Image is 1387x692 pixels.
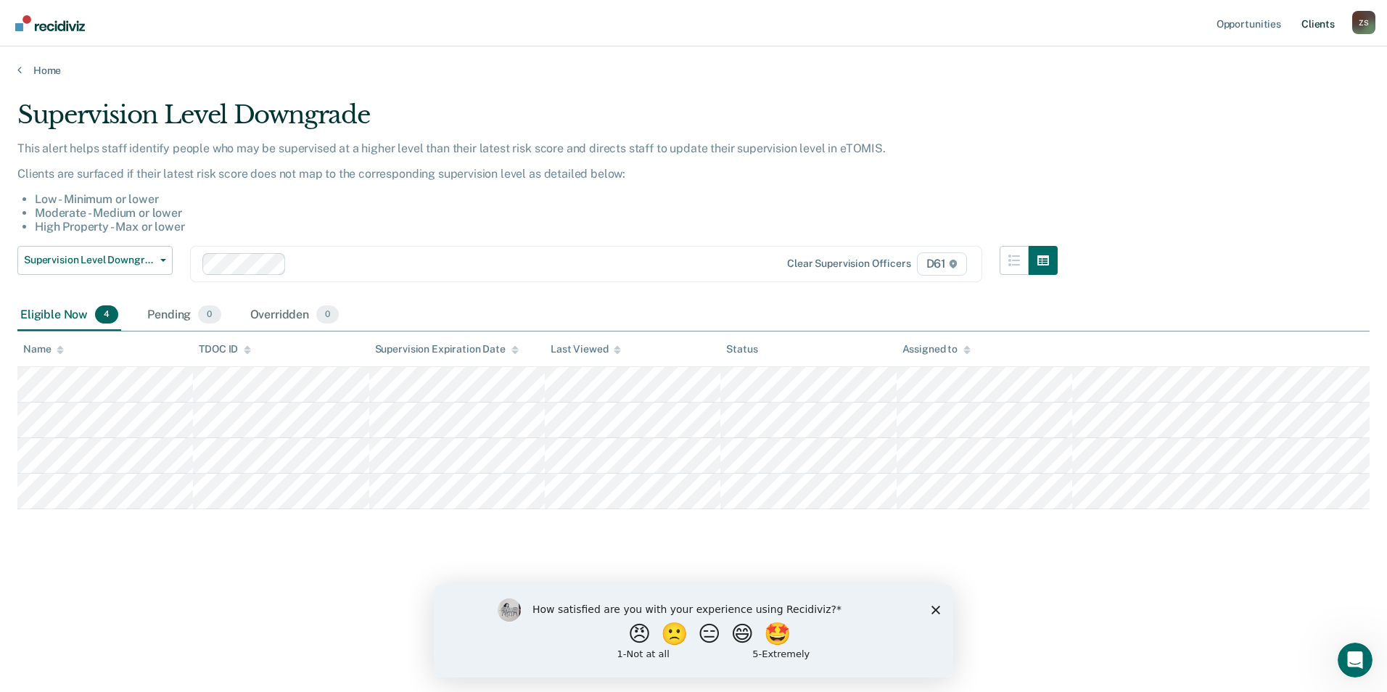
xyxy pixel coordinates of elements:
[17,141,1058,155] p: This alert helps staff identify people who may be supervised at a higher level than their latest ...
[902,343,971,355] div: Assigned to
[198,305,221,324] span: 0
[35,220,1058,234] li: High Property - Max or lower
[199,343,251,355] div: TDOC ID
[917,252,967,276] span: D61
[787,258,910,270] div: Clear supervision officers
[15,15,85,31] img: Recidiviz
[17,246,173,275] button: Supervision Level Downgrade
[17,64,1370,77] a: Home
[35,192,1058,206] li: Low - Minimum or lower
[17,167,1058,181] p: Clients are surfaced if their latest risk score does not map to the corresponding supervision lev...
[1338,643,1372,677] iframe: Intercom live chat
[95,305,118,324] span: 4
[1352,11,1375,34] button: Profile dropdown button
[726,343,757,355] div: Status
[551,343,621,355] div: Last Viewed
[316,305,339,324] span: 0
[23,343,64,355] div: Name
[17,100,1058,141] div: Supervision Level Downgrade
[375,343,519,355] div: Supervision Expiration Date
[17,300,121,331] div: Eligible Now4
[247,300,342,331] div: Overridden0
[35,206,1058,220] li: Moderate - Medium or lower
[1352,11,1375,34] div: Z S
[24,254,155,266] span: Supervision Level Downgrade
[434,584,953,677] iframe: Survey by Kim from Recidiviz
[144,300,223,331] div: Pending0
